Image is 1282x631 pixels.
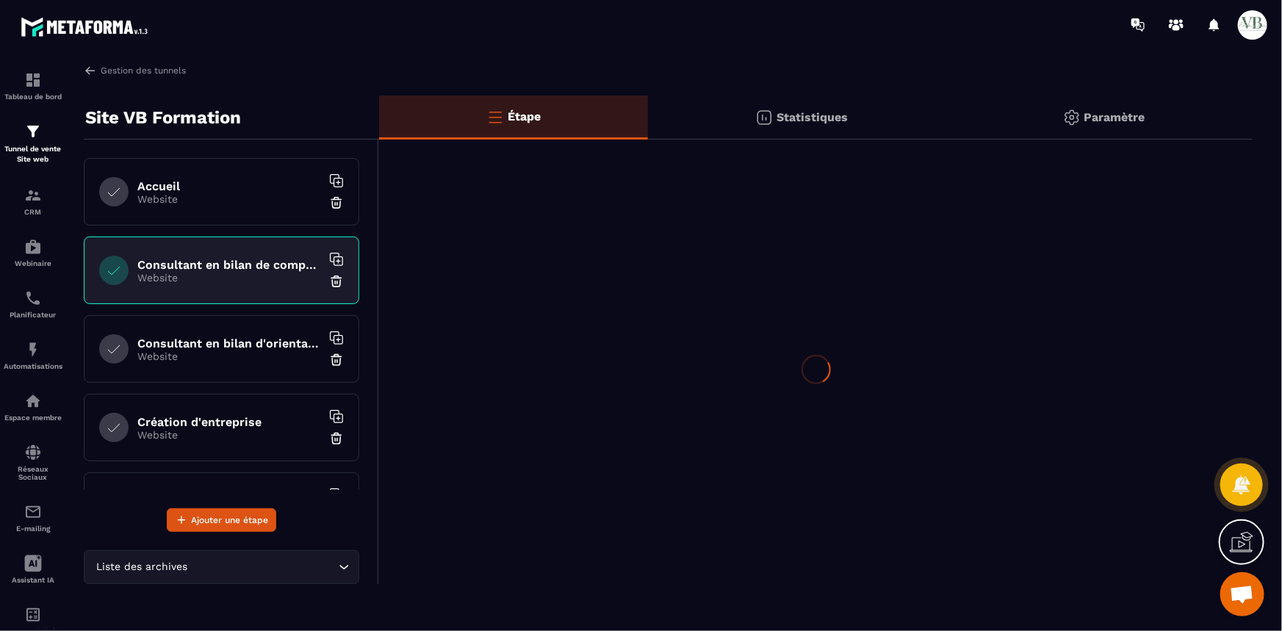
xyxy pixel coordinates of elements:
[4,362,62,370] p: Automatisations
[24,503,42,521] img: email
[24,606,42,624] img: accountant
[24,289,42,307] img: scheduler
[4,311,62,319] p: Planificateur
[755,109,773,126] img: stats.20deebd0.svg
[4,259,62,267] p: Webinaire
[777,110,848,124] p: Statistiques
[137,179,321,193] h6: Accueil
[4,208,62,216] p: CRM
[137,258,321,272] h6: Consultant en bilan de compétences
[4,414,62,422] p: Espace membre
[21,13,153,40] img: logo
[24,123,42,140] img: formation
[4,176,62,227] a: formationformationCRM
[4,227,62,278] a: automationsautomationsWebinaire
[4,524,62,533] p: E-mailing
[24,341,42,358] img: automations
[1220,572,1264,616] div: Ouvrir le chat
[4,60,62,112] a: formationformationTableau de bord
[137,336,321,350] h6: Consultant en bilan d'orientation
[4,433,62,492] a: social-networksocial-networkRéseaux Sociaux
[486,108,504,126] img: bars-o.4a397970.svg
[4,330,62,381] a: automationsautomationsAutomatisations
[191,559,335,575] input: Search for option
[24,444,42,461] img: social-network
[24,238,42,256] img: automations
[137,429,321,441] p: Website
[4,144,62,165] p: Tunnel de vente Site web
[191,513,268,527] span: Ajouter une étape
[84,64,186,77] a: Gestion des tunnels
[4,465,62,481] p: Réseaux Sociaux
[4,492,62,544] a: emailemailE-mailing
[137,193,321,205] p: Website
[1063,109,1081,126] img: setting-gr.5f69749f.svg
[24,187,42,204] img: formation
[4,93,62,101] p: Tableau de bord
[93,559,191,575] span: Liste des archives
[329,431,344,446] img: trash
[137,350,321,362] p: Website
[167,508,276,532] button: Ajouter une étape
[508,109,541,123] p: Étape
[4,112,62,176] a: formationformationTunnel de vente Site web
[24,392,42,410] img: automations
[137,415,321,429] h6: Création d'entreprise
[4,544,62,595] a: Assistant IA
[329,195,344,210] img: trash
[4,576,62,584] p: Assistant IA
[85,103,241,132] p: Site VB Formation
[24,71,42,89] img: formation
[84,64,97,77] img: arrow
[1084,110,1145,124] p: Paramètre
[4,278,62,330] a: schedulerschedulerPlanificateur
[329,274,344,289] img: trash
[329,353,344,367] img: trash
[84,550,359,584] div: Search for option
[4,381,62,433] a: automationsautomationsEspace membre
[137,272,321,284] p: Website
